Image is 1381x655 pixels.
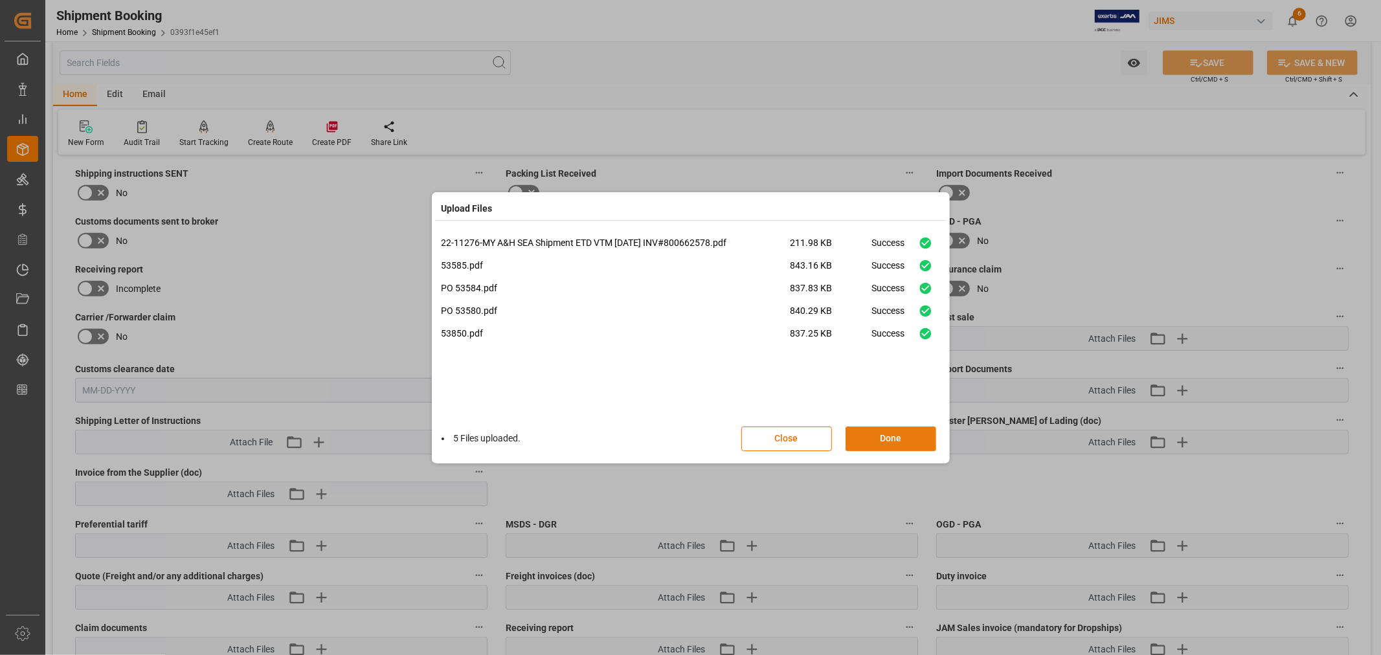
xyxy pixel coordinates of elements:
[872,236,905,259] div: Success
[442,282,791,295] p: PO 53584.pdf
[791,282,872,304] span: 837.83 KB
[791,327,872,350] span: 837.25 KB
[872,259,905,282] div: Success
[872,327,905,350] div: Success
[442,327,791,340] p: 53850.pdf
[846,427,936,451] button: Done
[791,236,872,259] span: 211.98 KB
[872,304,905,327] div: Success
[791,259,872,282] span: 843.16 KB
[442,304,791,318] p: PO 53580.pdf
[442,236,791,250] p: 22-11276-MY A&H SEA Shipment ETD VTM [DATE] INV#800662578.pdf
[442,432,521,445] li: 5 Files uploaded.
[741,427,832,451] button: Close
[442,259,791,272] p: 53585.pdf
[791,304,872,327] span: 840.29 KB
[442,202,493,216] h4: Upload Files
[872,282,905,304] div: Success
